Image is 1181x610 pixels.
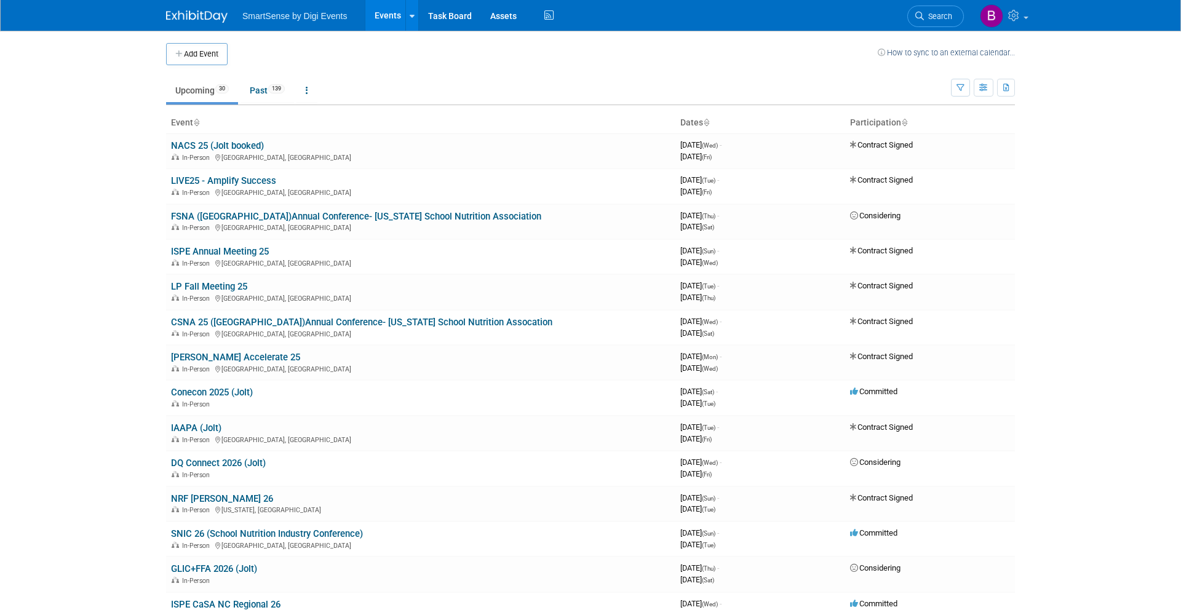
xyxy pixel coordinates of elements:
span: [DATE] [680,493,719,502]
span: - [717,493,719,502]
img: ExhibitDay [166,10,228,23]
span: Contract Signed [850,246,913,255]
a: IAAPA (Jolt) [171,422,221,434]
span: (Sat) [702,389,714,395]
img: In-Person Event [172,189,179,195]
a: NRF [PERSON_NAME] 26 [171,493,273,504]
div: [GEOGRAPHIC_DATA], [GEOGRAPHIC_DATA] [171,222,670,232]
span: [DATE] [680,599,722,608]
span: [DATE] [680,387,718,396]
th: Participation [845,113,1015,133]
span: (Tue) [702,542,715,549]
span: Contract Signed [850,175,913,184]
span: (Thu) [702,565,715,572]
th: Dates [675,113,845,133]
div: [GEOGRAPHIC_DATA], [GEOGRAPHIC_DATA] [171,328,670,338]
div: [GEOGRAPHIC_DATA], [GEOGRAPHIC_DATA] [171,258,670,267]
span: - [717,563,719,572]
span: - [720,317,722,326]
span: 30 [215,84,229,93]
img: In-Person Event [172,506,179,512]
span: In-Person [182,295,213,303]
span: Committed [850,599,897,608]
span: [DATE] [680,575,714,584]
a: Sort by Participation Type [901,117,907,127]
span: [DATE] [680,422,719,432]
span: [DATE] [680,293,715,302]
img: Brooke Howes [980,4,1003,28]
div: [GEOGRAPHIC_DATA], [GEOGRAPHIC_DATA] [171,434,670,444]
span: (Wed) [702,459,718,466]
span: 139 [268,84,285,93]
a: How to sync to an external calendar... [878,48,1015,57]
span: [DATE] [680,152,712,161]
span: (Wed) [702,259,718,266]
a: Upcoming30 [166,79,238,102]
span: [DATE] [680,457,722,467]
span: (Fri) [702,436,712,443]
img: In-Person Event [172,259,179,266]
a: Search [907,6,964,27]
img: In-Person Event [172,330,179,336]
span: (Wed) [702,601,718,608]
div: [US_STATE], [GEOGRAPHIC_DATA] [171,504,670,514]
span: (Thu) [702,213,715,220]
span: (Sat) [702,330,714,337]
span: (Wed) [702,319,718,325]
span: - [716,387,718,396]
a: Sort by Event Name [193,117,199,127]
span: [DATE] [680,540,715,549]
span: - [717,246,719,255]
span: [DATE] [680,175,719,184]
span: In-Person [182,577,213,585]
span: Considering [850,563,901,572]
a: SNIC 26 (School Nutrition Industry Conference) [171,528,363,539]
div: [GEOGRAPHIC_DATA], [GEOGRAPHIC_DATA] [171,363,670,373]
span: (Wed) [702,142,718,149]
a: LP Fall Meeting 25 [171,281,247,292]
img: In-Person Event [172,365,179,371]
div: [GEOGRAPHIC_DATA], [GEOGRAPHIC_DATA] [171,152,670,162]
span: [DATE] [680,222,714,231]
span: [DATE] [680,281,719,290]
a: Past139 [241,79,294,102]
span: [DATE] [680,140,722,149]
span: Considering [850,211,901,220]
img: In-Person Event [172,154,179,160]
a: Sort by Start Date [703,117,709,127]
span: - [720,457,722,467]
span: (Tue) [702,424,715,431]
span: [DATE] [680,504,715,513]
span: Contract Signed [850,493,913,502]
span: (Tue) [702,506,715,513]
span: (Wed) [702,365,718,372]
a: CSNA 25 ([GEOGRAPHIC_DATA])Annual Conference- [US_STATE] School Nutrition Assocation [171,317,552,328]
span: [DATE] [680,317,722,326]
span: Committed [850,528,897,537]
span: Considering [850,457,901,467]
a: DQ Connect 2026 (Jolt) [171,457,266,469]
span: (Tue) [702,283,715,290]
span: - [720,599,722,608]
span: (Fri) [702,471,712,478]
img: In-Person Event [172,436,179,442]
span: In-Person [182,506,213,514]
div: [GEOGRAPHIC_DATA], [GEOGRAPHIC_DATA] [171,293,670,303]
span: (Tue) [702,177,715,184]
div: [GEOGRAPHIC_DATA], [GEOGRAPHIC_DATA] [171,187,670,197]
span: SmartSense by Digi Events [242,11,347,21]
button: Add Event [166,43,228,65]
a: GLIC+FFA 2026 (Jolt) [171,563,257,574]
span: (Tue) [702,400,715,407]
span: In-Person [182,436,213,444]
span: Contract Signed [850,281,913,290]
span: - [717,281,719,290]
span: (Sat) [702,224,714,231]
a: NACS 25 (Jolt booked) [171,140,264,151]
span: In-Person [182,400,213,408]
span: [DATE] [680,258,718,267]
span: - [717,528,719,537]
span: (Fri) [702,154,712,160]
a: Conecon 2025 (Jolt) [171,387,253,398]
span: In-Person [182,542,213,550]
